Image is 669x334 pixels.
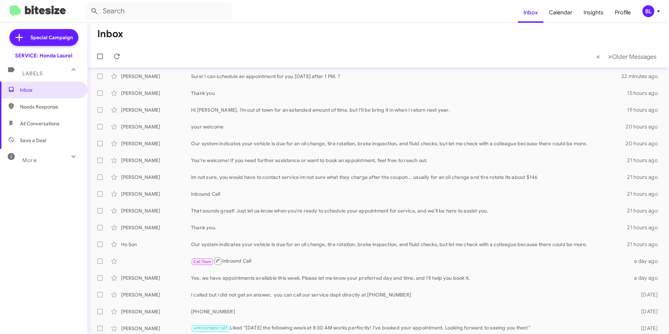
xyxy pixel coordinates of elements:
[9,29,78,46] a: Special Campaign
[626,140,663,147] div: 20 hours ago
[630,274,663,281] div: a day ago
[612,53,656,61] span: Older Messages
[193,259,212,264] span: Call Them
[604,49,661,64] button: Next
[592,49,661,64] nav: Page navigation example
[627,241,663,248] div: 21 hours ago
[596,52,600,61] span: «
[191,90,627,97] div: Thank you
[121,123,191,130] div: [PERSON_NAME]
[121,106,191,113] div: [PERSON_NAME]
[626,123,663,130] div: 20 hours ago
[621,73,663,80] div: 22 minutes ago
[627,224,663,231] div: 21 hours ago
[627,90,663,97] div: 15 hours ago
[121,224,191,231] div: [PERSON_NAME]
[193,326,228,330] span: APPOINTMENT SET
[121,140,191,147] div: [PERSON_NAME]
[518,2,543,23] a: Inbox
[97,28,123,40] h1: Inbox
[121,157,191,164] div: [PERSON_NAME]
[627,106,663,113] div: 19 hours ago
[191,291,630,298] div: I called but i did not get an answer, you can call our service dept directly at [PHONE_NUMBER]
[630,258,663,265] div: a day ago
[191,123,626,130] div: your welcome
[121,241,191,248] div: Ho Son
[636,5,661,17] button: BL
[630,325,663,332] div: [DATE]
[191,73,621,80] div: Sure! I can schedule an appointment for you [DATE] after 1 PM. ?
[630,308,663,315] div: [DATE]
[121,308,191,315] div: [PERSON_NAME]
[191,190,627,197] div: Inbound Call
[609,2,636,23] a: Profile
[191,106,627,113] div: Hi [PERSON_NAME]. I’m out of town for an extended amount of time, but I’ll be bring it in when I ...
[121,291,191,298] div: [PERSON_NAME]
[191,140,626,147] div: Our system indicates your vehicle is due for an oil change, tire rotation, brake inspection, and ...
[578,2,609,23] a: Insights
[608,52,612,61] span: »
[191,224,627,231] div: Thank you.
[22,157,37,163] span: More
[191,324,630,332] div: Liked “[DATE] the following week at 8:30 AM works perfectly! I've booked your appointment. Lookin...
[121,174,191,181] div: [PERSON_NAME]
[121,190,191,197] div: [PERSON_NAME]
[30,34,73,41] span: Special Campaign
[20,120,59,127] span: All Conversations
[627,190,663,197] div: 21 hours ago
[627,174,663,181] div: 21 hours ago
[191,157,627,164] div: You're welcome! If you need further assistance or want to book an appointment, feel free to reach...
[22,70,43,77] span: Labels
[191,241,627,248] div: Our system indicates your vehicle is due for an oil change, tire rotation, brake inspection, and ...
[20,86,79,93] span: Inbox
[191,274,630,281] div: Yes, we have appointments available this week. Please let me know your preferred day and time, an...
[121,274,191,281] div: [PERSON_NAME]
[630,291,663,298] div: [DATE]
[15,52,72,59] div: SERVICE: Honda Laurel
[85,3,232,20] input: Search
[191,308,630,315] div: [PHONE_NUMBER]
[20,137,46,144] span: Save a Deal
[592,49,604,64] button: Previous
[121,325,191,332] div: [PERSON_NAME]
[191,207,627,214] div: That sounds great! Just let us know when you're ready to schedule your appointment for service, a...
[543,2,578,23] a: Calendar
[20,103,79,110] span: Needs Response
[121,90,191,97] div: [PERSON_NAME]
[642,5,654,17] div: BL
[191,174,627,181] div: im not sure, you would have to contact service im not sure what they charge after the coupon... u...
[627,157,663,164] div: 21 hours ago
[627,207,663,214] div: 21 hours ago
[121,207,191,214] div: [PERSON_NAME]
[121,73,191,80] div: [PERSON_NAME]
[191,257,630,265] div: Inbound Call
